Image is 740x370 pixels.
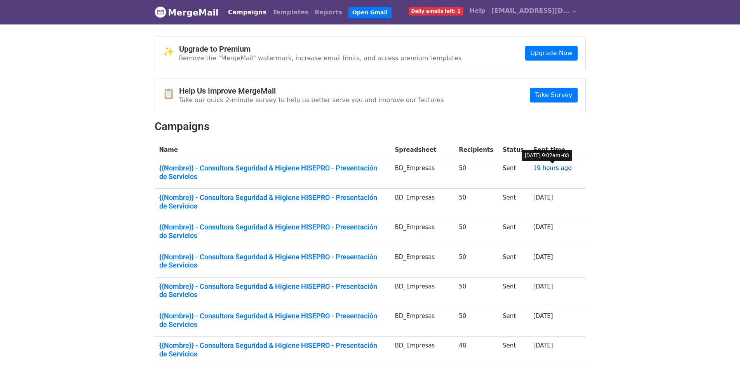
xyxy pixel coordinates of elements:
th: Status [498,141,529,159]
td: 50 [454,218,498,248]
td: Sent [498,277,529,307]
a: Daily emails left: 1 [406,3,467,19]
h2: Campaigns [155,120,586,133]
a: [DATE] [533,224,553,231]
a: [DATE] [533,313,553,320]
a: {{Nombre}} - Consultora Seguridad & Higiene HISEPRO - Presentación de Servicios [159,223,386,240]
a: Campaigns [225,5,270,20]
div: [DATE] 9:02am -03 [522,150,572,161]
iframe: Chat Widget [701,333,740,370]
a: [DATE] [533,194,553,201]
h4: Upgrade to Premium [179,44,462,54]
a: [DATE] [533,254,553,261]
a: Upgrade Now [525,46,577,61]
div: Widget de chat [701,333,740,370]
a: {{Nombre}} - Consultora Seguridad & Higiene HISEPRO - Presentación de Servicios [159,312,386,328]
td: BD_Empresas [390,159,454,189]
a: {{Nombre}} - Consultora Seguridad & Higiene HISEPRO - Presentación de Servicios [159,193,386,210]
td: Sent [498,307,529,337]
td: 50 [454,248,498,277]
a: {{Nombre}} - Consultora Seguridad & Higiene HISEPRO - Presentación de Servicios [159,164,386,181]
td: 50 [454,277,498,307]
td: Sent [498,218,529,248]
a: Open Gmail [348,7,392,18]
p: Remove the "MergeMail" watermark, increase email limits, and access premium templates [179,54,462,62]
td: 50 [454,159,498,189]
span: [EMAIL_ADDRESS][DOMAIN_NAME] [492,6,569,16]
td: Sent [498,248,529,277]
td: 50 [454,189,498,218]
a: Templates [270,5,312,20]
td: Sent [498,337,529,366]
span: ✨ [163,46,179,57]
td: BD_Empresas [390,189,454,218]
a: MergeMail [155,4,219,21]
a: Take Survey [530,88,577,102]
h4: Help Us Improve MergeMail [179,86,444,96]
td: 50 [454,307,498,337]
th: Name [155,141,390,159]
a: [DATE] [533,342,553,349]
span: Daily emails left: 1 [409,7,463,16]
p: Take our quick 2-minute survey to help us better serve you and improve our features [179,96,444,104]
th: Recipients [454,141,498,159]
a: {{Nombre}} - Consultora Seguridad & Higiene HISEPRO - Presentación de Servicios [159,282,386,299]
td: BD_Empresas [390,307,454,337]
a: 19 hours ago [533,165,572,172]
a: [DATE] [533,283,553,290]
td: Sent [498,159,529,189]
td: Sent [498,189,529,218]
td: BD_Empresas [390,248,454,277]
th: Spreadsheet [390,141,454,159]
td: BD_Empresas [390,337,454,366]
td: 48 [454,337,498,366]
a: Help [467,3,489,19]
a: [EMAIL_ADDRESS][DOMAIN_NAME] [489,3,580,21]
img: MergeMail logo [155,6,166,18]
span: 📋 [163,88,179,99]
th: Sent time [529,141,576,159]
td: BD_Empresas [390,218,454,248]
a: Reports [312,5,345,20]
a: {{Nombre}} - Consultora Seguridad & Higiene HISEPRO - Presentación de Servicios [159,341,386,358]
td: BD_Empresas [390,277,454,307]
a: {{Nombre}} - Consultora Seguridad & Higiene HISEPRO - Presentación de Servicios [159,253,386,269]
